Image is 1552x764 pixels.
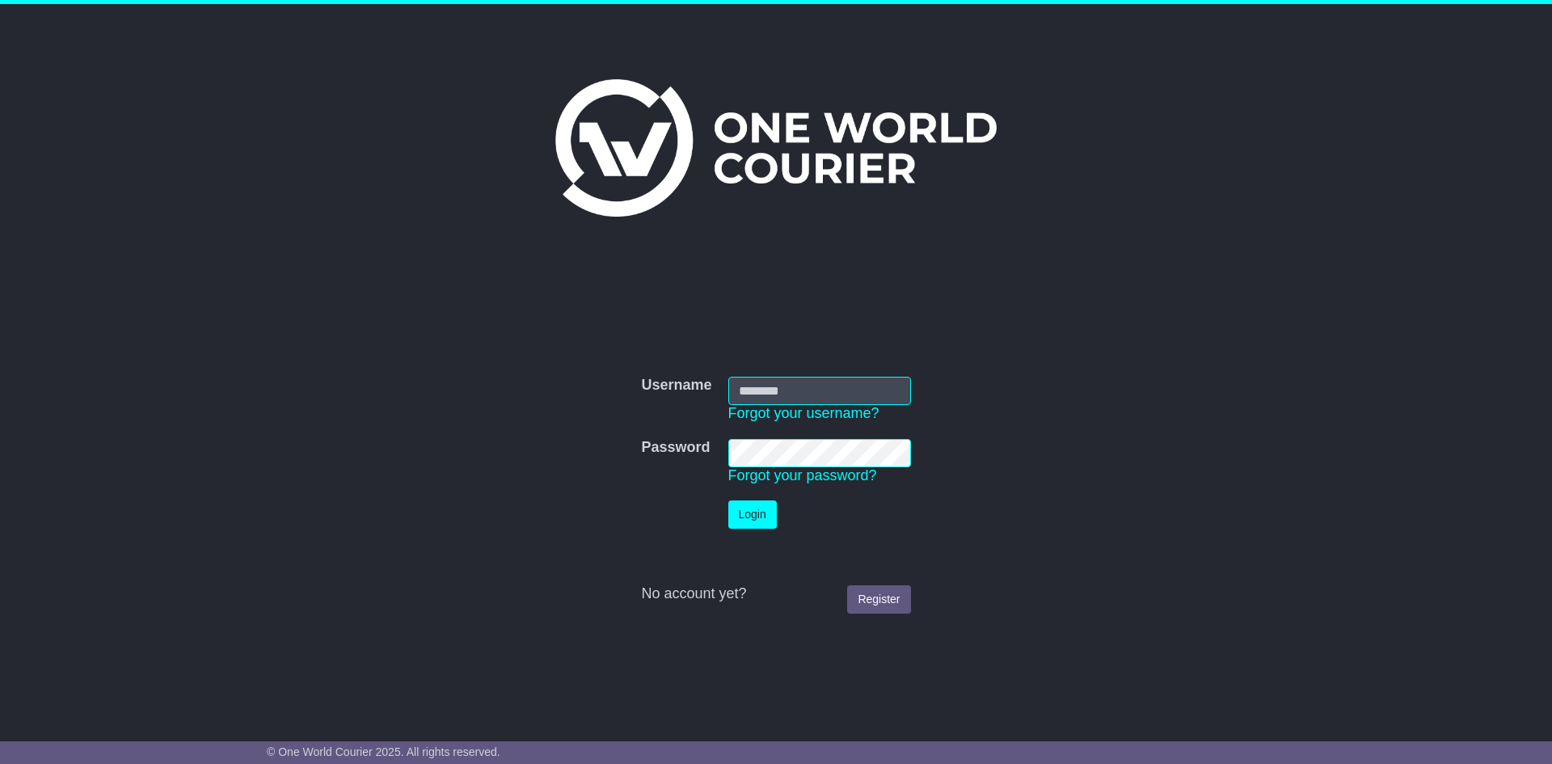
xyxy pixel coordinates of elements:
label: Password [641,439,710,457]
label: Username [641,377,711,395]
img: One World [555,79,997,217]
a: Forgot your username? [728,405,879,421]
div: No account yet? [641,585,910,603]
a: Forgot your password? [728,467,877,483]
span: © One World Courier 2025. All rights reserved. [267,745,500,758]
button: Login [728,500,777,529]
a: Register [847,585,910,614]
